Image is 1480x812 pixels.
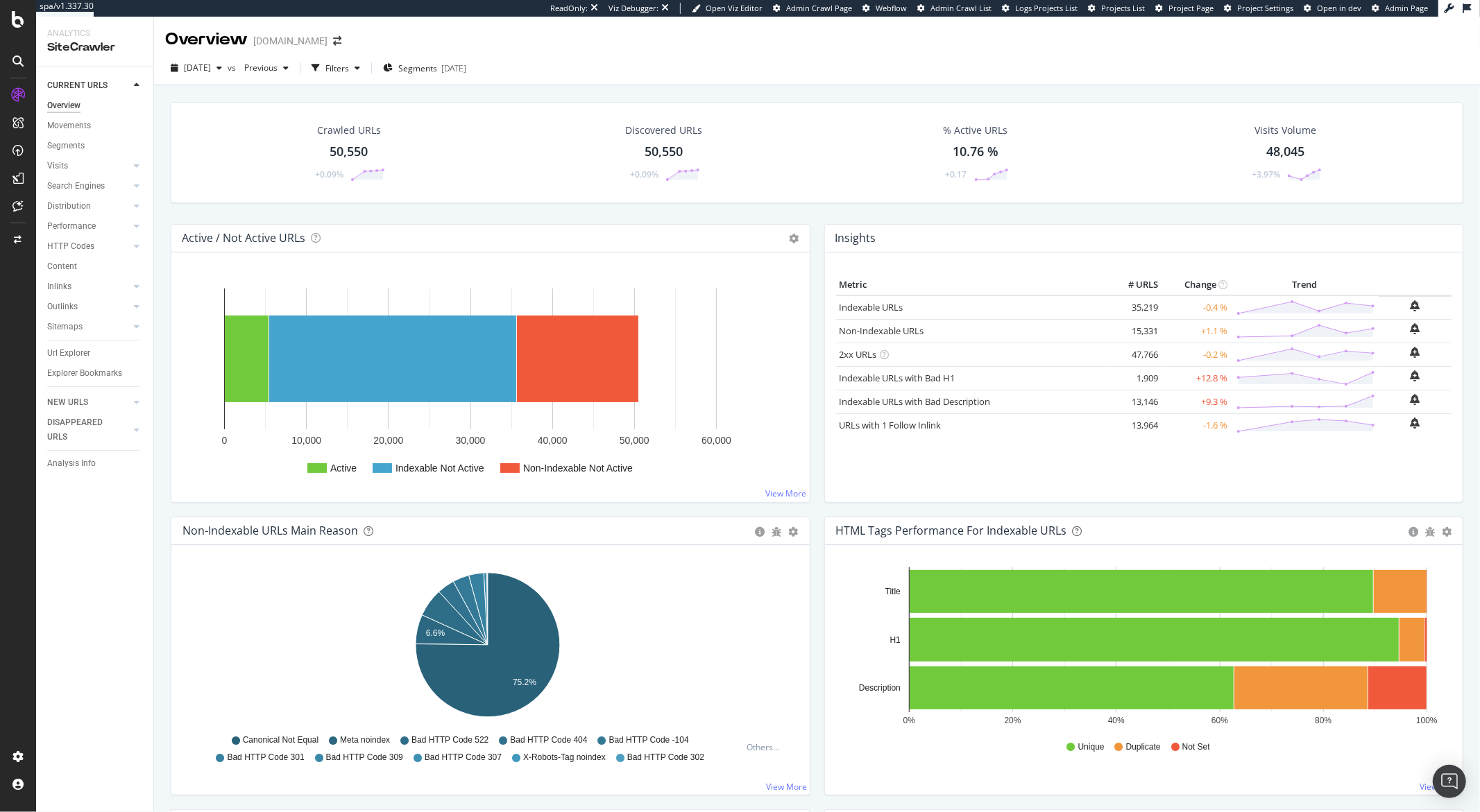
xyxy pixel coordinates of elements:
div: Inlinks [47,279,71,294]
text: 0 [222,435,228,446]
div: +0.09% [630,169,658,180]
span: Logs Projects List [1015,3,1078,13]
div: Overview [165,28,248,51]
a: Indexable URLs with Bad Description [840,395,991,408]
div: bell-plus [1411,300,1420,311]
text: 20,000 [373,435,403,446]
div: Outlinks [47,300,78,314]
th: Metric [836,275,1107,295]
a: DISAPPEARED URLS [47,415,130,444]
svg: A chart. [182,275,798,491]
div: bug [772,527,782,537]
a: 2xx URLs [840,348,877,361]
td: 13,146 [1106,390,1162,413]
a: Logs Projects List [1002,3,1078,14]
td: +1.1 % [1162,319,1231,343]
span: Unique [1078,741,1105,753]
div: Non-Indexable URLs Main Reason [182,524,358,537]
div: Discovered URLs [625,123,702,137]
text: 40% [1107,716,1124,725]
span: Project Settings [1237,3,1293,13]
div: bell-plus [1411,370,1420,381]
span: Bad HTTP Code 302 [627,752,704,763]
div: Performance [47,219,96,234]
div: bell-plus [1411,394,1420,405]
div: HTML Tags Performance for Indexable URLs [836,524,1067,537]
text: 60,000 [701,435,731,446]
button: Filters [306,57,366,79]
a: Non-Indexable URLs [840,325,924,337]
div: SiteCrawler [47,40,142,55]
div: Analytics [47,28,142,40]
th: Trend [1231,275,1379,295]
a: Performance [47,219,130,234]
div: gear [789,527,799,537]
text: 50,000 [620,435,649,446]
a: Content [47,259,144,274]
a: NEW URLS [47,395,130,410]
a: Project Page [1155,3,1214,14]
span: Duplicate [1126,741,1161,753]
div: Overview [47,98,80,113]
a: Project Settings [1224,3,1293,14]
div: Search Engines [47,179,105,193]
div: gear [1442,527,1452,537]
h4: Insights [835,229,876,248]
a: Movements [47,119,144,133]
div: DISAPPEARED URLS [47,415,117,444]
th: Change [1162,275,1231,295]
text: Description [858,683,900,693]
div: Visits [47,159,68,173]
span: Meta noindex [340,734,390,746]
svg: A chart. [836,567,1446,728]
text: 100% [1416,716,1438,725]
td: -0.4 % [1162,295,1231,320]
span: Bad HTTP Code 301 [228,752,305,763]
a: HTTP Codes [47,239,130,254]
div: [DATE] [441,62,466,74]
a: Sitemaps [47,320,130,334]
div: +3.97% [1252,169,1280,180]
a: Segments [47,139,144,153]
span: Admin Crawl Page [786,3,852,13]
span: Project Page [1168,3,1214,13]
div: Explorer Bookmarks [47,366,122,381]
a: Indexable URLs with Bad H1 [840,372,955,384]
span: vs [228,62,239,74]
a: Explorer Bookmarks [47,366,144,381]
span: Bad HTTP Code 522 [411,734,488,746]
a: View More [766,487,807,499]
div: HTTP Codes [47,239,94,254]
div: A chart. [182,567,792,728]
text: 30,000 [456,435,486,446]
a: Outlinks [47,300,130,314]
a: View More [767,781,808,793]
div: Viz Debugger: [609,3,658,14]
div: +0.17 [946,169,967,180]
a: Inlinks [47,279,130,294]
span: 2025 Sep. 13th [184,62,211,74]
span: Not Set [1182,741,1210,753]
div: Analysis Info [47,456,96,471]
div: 10.76 % [953,143,998,161]
td: -1.6 % [1162,413,1231,437]
text: 20% [1004,716,1021,725]
a: Indexable URLs [840,301,903,313]
a: Open Viz Editor [692,3,763,14]
a: Admin Crawl List [917,3,992,14]
td: 13,964 [1106,413,1162,437]
span: Bad HTTP Code 404 [510,734,587,746]
div: 48,045 [1266,143,1304,161]
a: Projects List [1088,3,1145,14]
text: 75.2% [513,677,536,687]
td: -0.2 % [1162,343,1231,366]
text: 60% [1211,716,1228,725]
td: +12.8 % [1162,366,1231,390]
span: Webflow [876,3,907,13]
a: CURRENT URLS [47,78,130,93]
text: 0% [903,716,915,725]
div: NEW URLS [47,395,88,410]
div: Filters [325,62,349,74]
